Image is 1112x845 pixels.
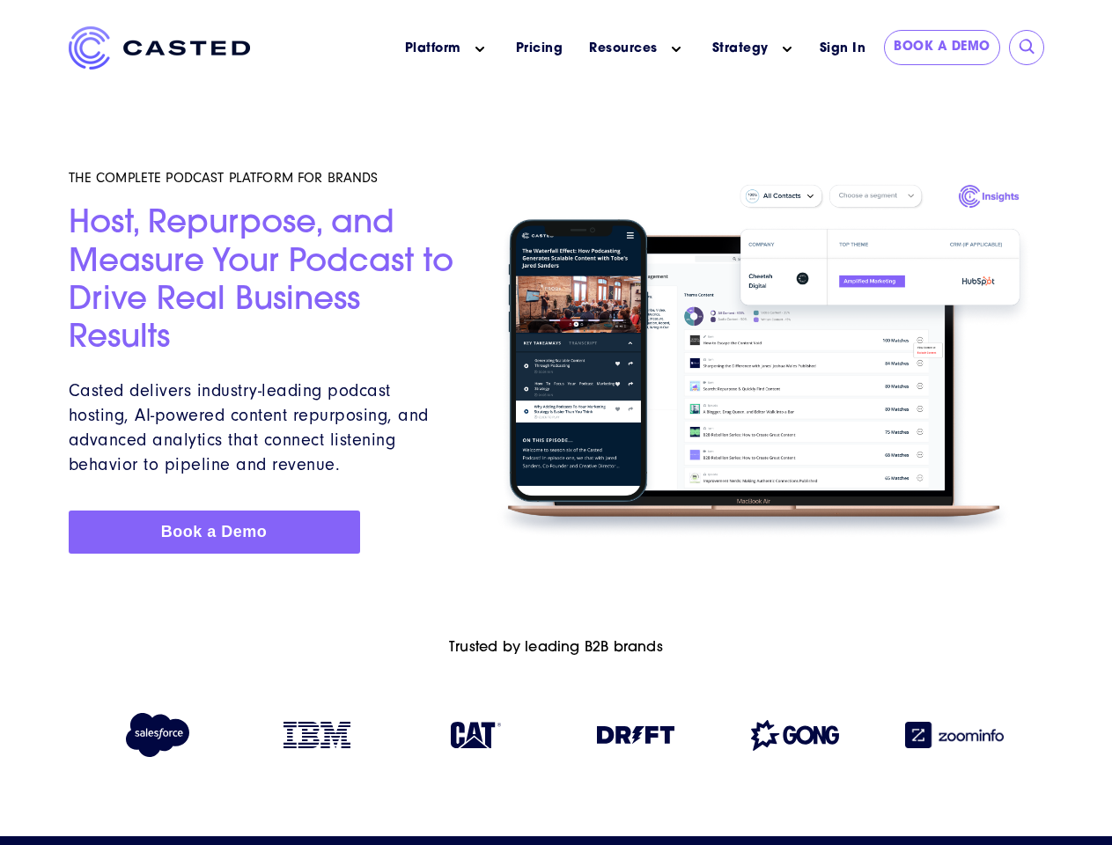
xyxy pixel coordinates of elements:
[810,30,876,68] a: Sign In
[597,726,674,744] img: Drift logo
[751,720,839,751] img: Gong logo
[69,511,360,554] a: Book a Demo
[1019,39,1036,56] input: Submit
[405,40,461,58] a: Platform
[905,722,1004,748] img: Zoominfo logo
[276,26,810,71] nav: Main menu
[712,40,769,58] a: Strategy
[69,380,429,474] span: Casted delivers industry-leading podcast hosting, AI-powered content repurposing, and advanced an...
[451,722,501,748] img: Caterpillar logo
[69,26,250,70] img: Casted_Logo_Horizontal_FullColor_PUR_BLUE
[69,169,463,187] h5: THE COMPLETE PODCAST PLATFORM FOR BRANDS
[284,722,350,748] img: IBM logo
[69,206,463,358] h2: Host, Repurpose, and Measure Your Podcast to Drive Real Business Results
[483,176,1043,547] img: Homepage Hero
[516,40,563,58] a: Pricing
[118,713,196,757] img: Salesforce logo
[884,30,1000,65] a: Book a Demo
[69,640,1044,657] h6: Trusted by leading B2B brands
[161,523,268,540] span: Book a Demo
[589,40,658,58] a: Resources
